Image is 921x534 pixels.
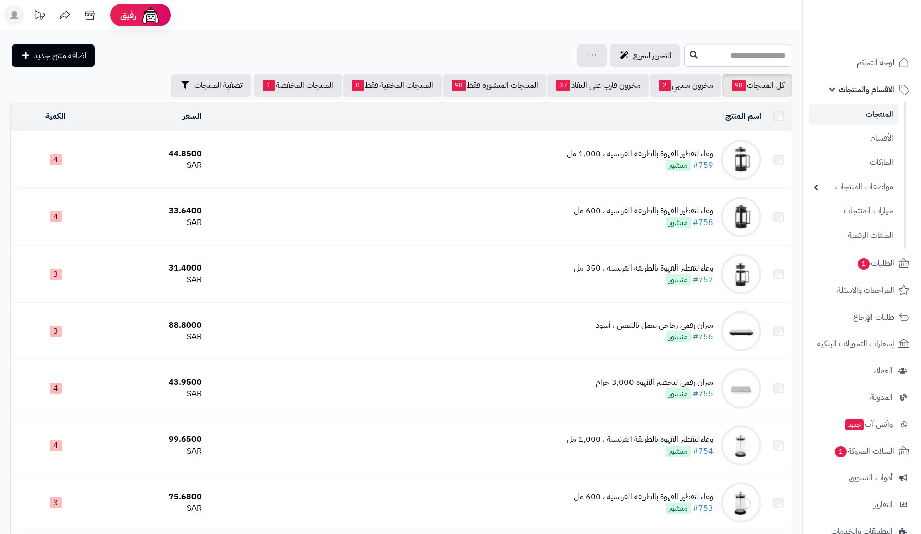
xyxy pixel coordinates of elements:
span: 98 [452,80,466,91]
a: #759 [693,159,713,171]
div: 99.6500 [105,434,202,446]
span: المدونة [870,390,893,405]
a: #754 [693,445,713,457]
span: 1 [263,80,275,91]
div: SAR [105,274,202,286]
a: التحرير لسريع [610,45,680,67]
span: منشور [666,274,691,285]
span: 2 [659,80,671,91]
img: وعاء لتقطير القهوة بالطريقة الفرنسية ، 600 مل [721,197,761,237]
a: المنتجات المخفضة1 [254,74,342,97]
span: منشور [666,446,691,457]
span: طلبات الإرجاع [853,310,894,324]
img: وعاء لتقطير القهوة بالطريقة الفرنسية ، 1,000 مل [721,425,761,466]
a: وآتس آبجديد [809,412,915,436]
span: جديد [845,419,864,430]
a: الطلبات1 [809,251,915,276]
a: المنتجات المخفية فقط0 [343,74,442,97]
a: العملاء [809,359,915,383]
div: SAR [105,503,202,514]
a: كل المنتجات98 [722,74,792,97]
a: الماركات [809,152,898,173]
span: 3 [50,269,62,280]
a: تحديثات المنصة [27,5,52,28]
a: الكمية [45,110,66,122]
div: ميزان رقمي لتحضير القهوة 3,000 جرام [596,377,713,388]
a: إشعارات التحويلات البنكية [809,332,915,356]
div: وعاء لتقطير القهوة بالطريقة الفرنسية ، 350 مل [574,262,713,274]
a: الملفات الرقمية [809,225,898,246]
span: 4 [50,383,62,394]
span: الطلبات [857,256,894,271]
span: المراجعات والأسئلة [837,283,894,297]
span: العملاء [873,364,893,378]
span: الأقسام والمنتجات [839,82,894,97]
div: 75.6800 [105,491,202,503]
a: اسم المنتج [725,110,761,122]
span: 3 [50,326,62,337]
div: وعاء لتقطير القهوة بالطريقة الفرنسية ، 600 مل [574,491,713,503]
span: السلات المتروكة [834,444,894,458]
span: منشور [666,331,691,342]
span: رفيق [120,9,136,21]
span: التقارير [874,498,893,512]
div: وعاء لتقطير القهوة بالطريقة الفرنسية ، 600 مل [574,205,713,217]
span: اضافة منتج جديد [34,50,87,62]
span: منشور [666,160,691,171]
div: 88.8000 [105,320,202,331]
a: المنتجات [809,104,898,125]
a: التقارير [809,493,915,517]
a: لوحة التحكم [809,51,915,75]
span: التحرير لسريع [633,50,672,62]
a: #758 [693,216,713,229]
a: السلات المتروكة1 [809,439,915,463]
span: 98 [732,80,746,91]
div: 43.9500 [105,377,202,388]
button: تصفية المنتجات [171,74,251,97]
img: وعاء لتقطير القهوة بالطريقة الفرنسية ، 600 مل [721,482,761,523]
span: 4 [50,440,62,451]
img: وعاء لتقطير القهوة بالطريقة الفرنسية ، 1,000 مل [721,140,761,180]
a: #756 [693,331,713,343]
a: المدونة [809,385,915,410]
a: طلبات الإرجاع [809,305,915,329]
img: وعاء لتقطير القهوة بالطريقة الفرنسية ، 350 مل [721,254,761,294]
span: 37 [556,80,570,91]
span: 4 [50,154,62,165]
span: أدوات التسويق [849,471,893,485]
span: منشور [666,217,691,228]
a: أدوات التسويق [809,466,915,490]
span: 4 [50,211,62,223]
a: مخزون قارب على النفاذ37 [547,74,649,97]
span: إشعارات التحويلات البنكية [817,337,894,351]
a: #755 [693,388,713,400]
a: اضافة منتج جديد [12,45,95,67]
div: SAR [105,331,202,343]
span: 3 [50,497,62,508]
div: 31.4000 [105,262,202,274]
img: ميزان رقمي لتحضير القهوة 3,000 جرام [721,368,761,409]
div: وعاء لتقطير القهوة بالطريقة الفرنسية ، 1,000 مل [567,434,713,446]
a: مواصفات المنتجات [809,176,898,198]
a: الأقسام [809,127,898,149]
img: ميزان رقمي زجاجي يعمل باللمس ، أسود [721,311,761,351]
a: مخزون منتهي2 [650,74,721,97]
a: السعر [183,110,202,122]
a: خيارات المنتجات [809,200,898,222]
span: تصفية المنتجات [194,79,243,92]
span: منشور [666,503,691,514]
span: منشور [666,388,691,399]
span: وآتس آب [844,417,893,431]
span: لوحة التحكم [857,56,894,70]
div: SAR [105,446,202,457]
a: #753 [693,502,713,514]
div: ميزان رقمي زجاجي يعمل باللمس ، أسود [596,320,713,331]
div: 33.6400 [105,205,202,217]
a: المراجعات والأسئلة [809,278,915,302]
span: 1 [835,446,847,457]
img: ai-face.png [140,5,161,25]
div: 44.8500 [105,148,202,160]
a: #757 [693,274,713,286]
div: SAR [105,388,202,400]
a: المنتجات المنشورة فقط98 [443,74,546,97]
